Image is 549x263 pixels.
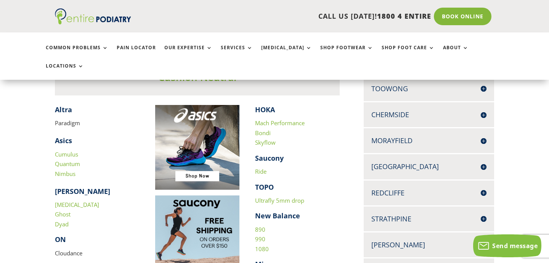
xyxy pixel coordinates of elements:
[371,240,486,250] h4: [PERSON_NAME]
[255,182,274,192] strong: TOPO
[255,168,266,175] a: Ride
[55,210,71,218] a: Ghost
[255,129,271,137] a: Bondi
[55,150,78,158] a: Cumulus
[255,245,269,253] a: 1080
[255,226,265,233] a: 890
[55,8,131,24] img: logo (1)
[55,118,140,128] p: Paradigm
[221,45,253,61] a: Services
[46,45,108,61] a: Common Problems
[156,11,431,21] p: CALL US [DATE]!
[55,170,75,177] a: Nimbus
[320,45,373,61] a: Shop Footwear
[55,105,72,114] strong: Altra
[473,234,541,257] button: Send message
[371,188,486,198] h4: Redcliffe
[382,45,435,61] a: Shop Foot Care
[55,187,110,196] strong: [PERSON_NAME]
[55,136,72,145] strong: Asics
[55,160,80,168] a: Quantum
[255,119,305,127] a: Mach Performance
[434,8,491,25] a: Book Online
[371,162,486,171] h4: [GEOGRAPHIC_DATA]
[55,105,140,118] h4: ​
[55,201,99,208] a: [MEDICAL_DATA]
[255,153,284,163] strong: Saucony
[255,211,300,220] strong: New Balance
[55,220,69,228] a: Dyad
[55,18,131,26] a: Entire Podiatry
[371,214,486,224] h4: Strathpine
[164,45,212,61] a: Our Expertise
[117,45,156,61] a: Pain Locator
[377,11,431,21] span: 1800 4 ENTIRE
[261,45,312,61] a: [MEDICAL_DATA]
[46,63,84,80] a: Locations
[55,235,66,244] strong: ON
[492,242,538,250] span: Send message
[255,139,276,146] a: Skyflow
[371,110,486,119] h4: Chermside
[371,136,486,145] h4: Morayfield
[443,45,469,61] a: About
[155,105,240,190] img: Image to click to buy ASIC shoes online
[371,84,486,94] h4: Toowong
[255,235,265,243] a: 990
[255,105,275,114] strong: HOKA
[255,197,304,204] a: Ultrafly 5mm drop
